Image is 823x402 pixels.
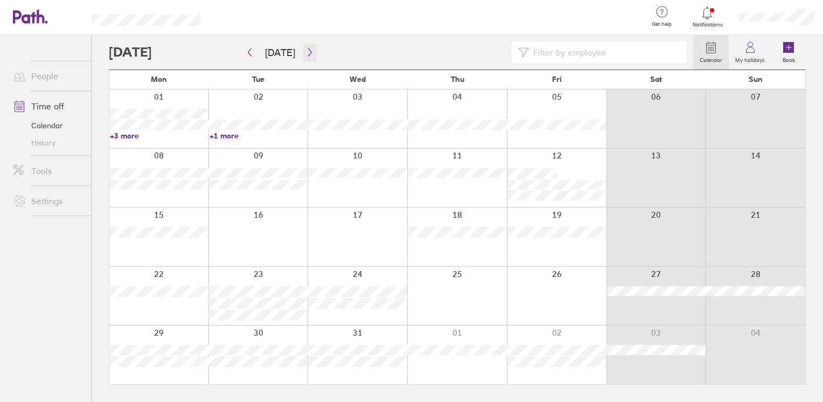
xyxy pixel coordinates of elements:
span: Wed [350,75,366,84]
label: Book [776,54,801,64]
label: Calendar [693,54,729,64]
a: People [4,65,91,87]
a: My holidays [729,35,771,70]
label: My holidays [729,54,771,64]
a: Calendar [4,117,91,134]
a: +3 more [110,131,208,141]
span: Notifications [690,22,725,28]
span: Sun [749,75,763,84]
span: Get help [644,21,679,27]
a: Tools [4,160,91,182]
a: Calendar [693,35,729,70]
button: [DATE] [256,44,304,61]
span: Tue [252,75,264,84]
a: Time off [4,95,91,117]
span: Mon [151,75,167,84]
a: Book [771,35,806,70]
span: Sat [650,75,662,84]
a: +1 more [210,131,308,141]
span: Thu [451,75,464,84]
a: Notifications [690,5,725,28]
a: History [4,134,91,151]
a: Settings [4,190,91,212]
input: Filter by employee [529,42,681,63]
span: Fri [552,75,562,84]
